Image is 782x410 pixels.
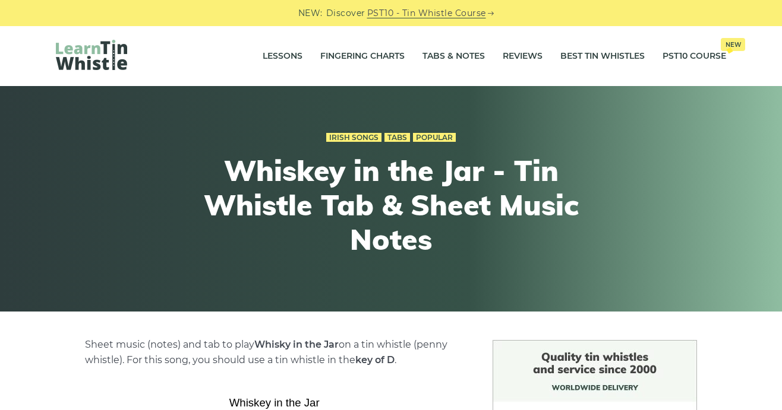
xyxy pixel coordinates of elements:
[560,42,645,71] a: Best Tin Whistles
[355,354,395,365] strong: key of D
[85,337,464,368] p: Sheet music (notes) and tab to play on a tin whistle (penny whistle). For this song, you should u...
[663,42,726,71] a: PST10 CourseNew
[503,42,543,71] a: Reviews
[172,154,610,256] h1: Whiskey in the Jar - Tin Whistle Tab & Sheet Music Notes
[320,42,405,71] a: Fingering Charts
[254,339,339,350] strong: Whisky in the Jar
[326,133,381,142] a: Irish Songs
[56,40,127,70] img: LearnTinWhistle.com
[422,42,485,71] a: Tabs & Notes
[263,42,302,71] a: Lessons
[384,133,410,142] a: Tabs
[721,38,745,51] span: New
[413,133,456,142] a: Popular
